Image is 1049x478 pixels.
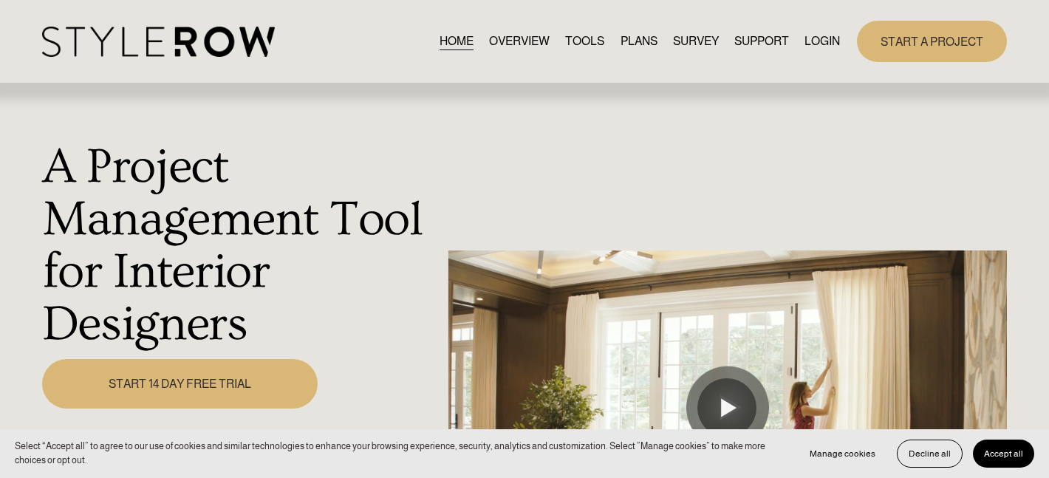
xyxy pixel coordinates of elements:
img: StyleRow [42,27,275,57]
button: Play [697,378,756,437]
button: Decline all [897,440,963,468]
span: SUPPORT [734,33,789,50]
a: START A PROJECT [857,21,1007,61]
a: PLANS [621,31,657,51]
p: Select “Accept all” to agree to our use of cookies and similar technologies to enhance your brows... [15,440,784,468]
span: Manage cookies [810,448,875,459]
span: Decline all [909,448,951,459]
button: Manage cookies [799,440,886,468]
a: TOOLS [565,31,604,51]
a: HOME [440,31,474,51]
a: folder dropdown [734,31,789,51]
a: SURVEY [673,31,719,51]
button: Accept all [973,440,1034,468]
span: Accept all [984,448,1023,459]
h1: A Project Management Tool for Interior Designers [42,141,440,351]
a: START 14 DAY FREE TRIAL [42,359,318,409]
a: LOGIN [804,31,840,51]
a: OVERVIEW [489,31,550,51]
